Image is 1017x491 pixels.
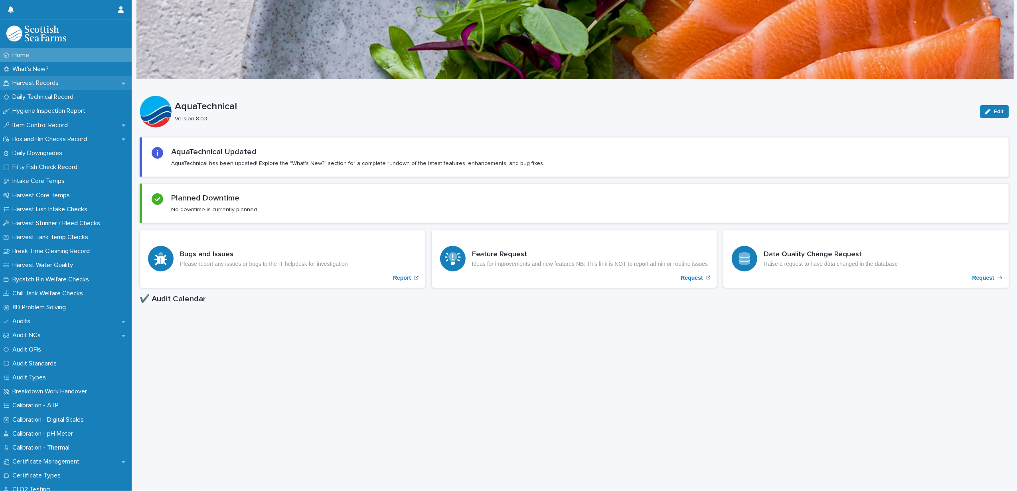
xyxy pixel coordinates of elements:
[9,65,55,73] p: What's New?
[472,261,708,267] p: Ideas for improvements and new features NB: This link is NOT to report admin or routine issues
[9,388,93,395] p: Breakdown Work Handover
[9,234,95,241] p: Harvest Tank Temp Checks
[9,276,95,283] p: Bycatch Bin Welfare Checks
[723,230,1009,288] a: Request
[681,275,703,281] p: Request
[9,93,80,101] p: Daily Technical Record
[9,51,36,59] p: Home
[9,346,47,354] p: Audit OFIs
[175,101,974,112] p: AquaTechnical
[764,261,898,267] p: Raise a request to have data changed in the database
[9,318,37,325] p: Audits
[9,332,47,339] p: Audit NCs
[472,250,708,259] h3: Feature Request
[9,444,76,452] p: Calibration - Thermal
[9,136,93,143] p: Box and Bin Checks Record
[9,220,107,227] p: Harvest Stunner / Bleed Checks
[9,304,72,311] p: 8D Problem Solving
[9,177,71,185] p: Intake Core Temps
[9,206,94,213] p: Harvest Fish Intake Checks
[171,206,257,213] p: No downtime is currently planned
[175,116,970,122] p: Version 8.03
[6,26,66,41] img: mMrefqRFQpe26GRNOUkG
[140,230,425,288] a: Report
[171,147,257,157] h2: AquaTechnical Updated
[393,275,411,281] p: Report
[9,261,79,269] p: Harvest Water Quality
[9,472,67,479] p: Certificate Types
[180,250,348,259] h3: Bugs and Issues
[9,430,79,438] p: Calibration - pH Meter
[9,79,65,87] p: Harvest Records
[9,122,74,129] p: Item Control Record
[9,458,86,465] p: Certificate Management
[9,402,65,409] p: Calibration - ATP
[980,105,1009,118] button: Edit
[180,261,348,267] p: Please report any issues or bugs to the IT helpdesk for investigation
[764,250,898,259] h3: Data Quality Change Request
[994,109,1004,114] span: Edit
[9,163,84,171] p: Fifty Fish Check Record
[432,230,717,288] a: Request
[9,416,90,424] p: Calibration - Digital Scales
[9,374,52,381] p: Audit Types
[171,160,544,167] p: AquaTechnical has been updated! Explore the "What's New?" section for a complete rundown of the l...
[9,192,76,199] p: Harvest Core Temps
[9,290,89,297] p: Chill Tank Welfare Checks
[171,193,239,203] h2: Planned Downtime
[972,275,994,281] p: Request
[9,107,92,115] p: Hygiene Inspection Report
[140,294,1009,304] h1: ✔️ Audit Calendar
[9,247,96,255] p: Break Time Cleaning Record
[9,149,69,157] p: Daily Downgrades
[9,360,63,367] p: Audit Standards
